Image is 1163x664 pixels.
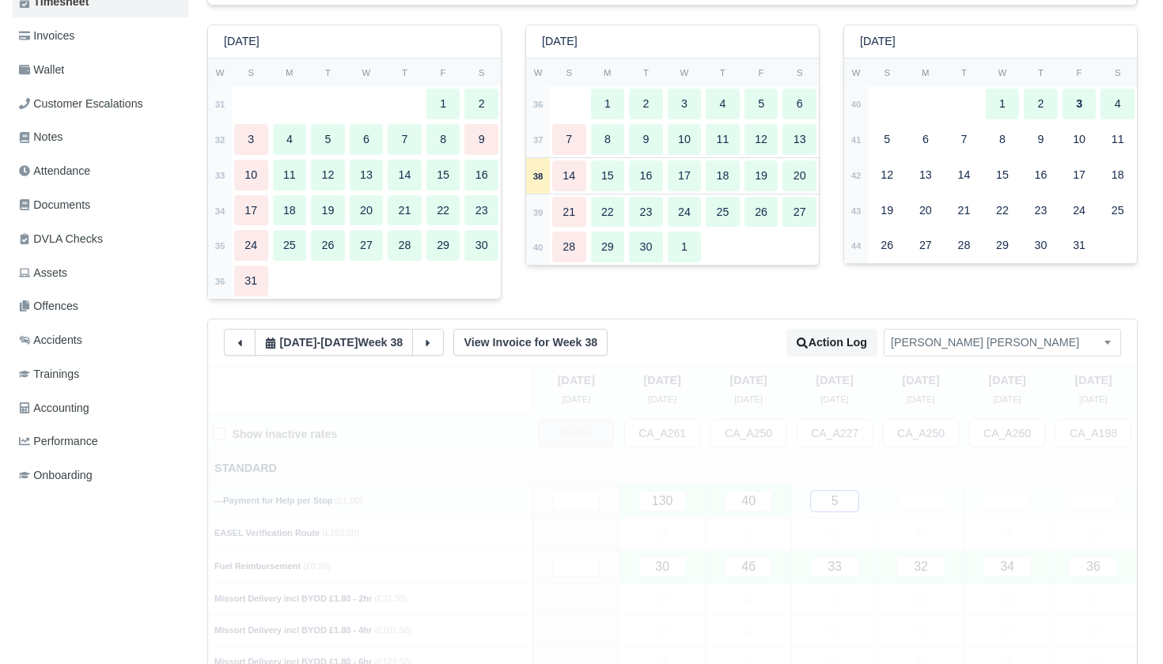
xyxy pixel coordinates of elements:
div: 9 [629,124,663,155]
strong: 36 [215,277,225,286]
small: F [1077,68,1082,77]
span: Accounting [19,399,89,417]
small: W [680,68,689,77]
div: 4 [1100,89,1135,119]
a: View Invoice for Week 38 [453,329,608,356]
span: Carlos Eduardo de andrade souza [884,329,1121,357]
span: Notes [19,128,63,146]
div: 26 [744,197,778,228]
span: DVLA Checks [19,230,103,248]
div: 6 [350,124,384,155]
div: 10 [234,160,268,191]
span: Trainings [19,365,79,383]
div: 22 [986,195,1020,226]
a: Wallet [13,55,188,85]
span: Invoices [19,27,74,45]
div: 30 [1024,230,1058,261]
span: Carlos Eduardo de andrade souza [885,333,1120,353]
div: 11 [1100,124,1135,155]
div: 5 [744,89,778,119]
small: T [643,68,649,77]
div: 7 [552,124,586,155]
div: 15 [426,160,460,191]
div: 10 [1063,124,1097,155]
div: 22 [591,197,625,228]
div: 18 [1100,160,1135,191]
div: 4 [273,124,307,155]
div: 30 [629,232,663,262]
strong: 3 [1076,97,1082,110]
div: 8 [426,124,460,155]
div: 1 [668,232,702,262]
small: S [797,68,803,77]
small: S [248,68,254,77]
div: 25 [273,230,307,261]
div: 28 [552,232,586,262]
span: Onboarding [19,466,93,485]
div: 30 [464,230,498,261]
div: 16 [464,160,498,191]
div: 3 [234,124,268,155]
small: S [1115,68,1121,77]
div: 13 [782,124,816,155]
strong: 42 [851,171,862,180]
strong: 34 [215,206,225,216]
span: Offences [19,297,78,315]
div: 31 [234,266,268,296]
a: Documents [13,190,188,221]
a: Customer Escalations [13,89,188,119]
strong: 43 [851,206,862,216]
div: 23 [1024,195,1058,226]
div: 4 [706,89,740,119]
div: 1 [986,89,1020,119]
a: Notes [13,122,188,153]
a: Accidents [13,325,188,356]
small: T [1038,68,1044,77]
div: 3 [668,89,702,119]
div: 5 [870,124,904,155]
a: Accounting [13,393,188,424]
div: 24 [1063,195,1097,226]
div: 23 [629,197,663,228]
span: Performance [19,432,98,451]
small: T [402,68,407,77]
a: Attendance [13,156,188,187]
small: W [534,68,543,77]
button: Action Log [786,329,877,357]
div: 15 [591,160,625,191]
div: 31 [1063,230,1097,261]
strong: 38 [533,172,544,181]
a: Trainings [13,359,188,390]
div: 9 [1024,124,1058,155]
strong: 37 [533,135,544,145]
strong: 39 [533,208,544,217]
div: 17 [668,160,702,191]
div: 25 [1100,195,1135,226]
a: Offences [13,291,188,322]
strong: 32 [215,135,225,145]
div: 8 [986,124,1020,155]
span: Customer Escalations [19,95,143,113]
div: 17 [234,195,268,226]
div: 7 [388,124,422,155]
div: 21 [388,195,422,226]
a: Assets [13,258,188,289]
span: Accidents [19,331,82,349]
div: 17 [1063,160,1097,191]
div: 29 [986,230,1020,261]
div: 18 [273,195,307,226]
div: 27 [350,230,384,261]
small: F [441,68,446,77]
span: Assets [19,264,67,282]
div: 28 [388,230,422,261]
a: Invoices [13,21,188,51]
div: 12 [744,124,778,155]
iframe: Chat Widget [1084,588,1163,664]
strong: 41 [851,135,862,145]
div: 16 [1024,160,1058,191]
div: 28 [947,230,981,261]
small: S [566,68,572,77]
small: M [922,68,929,77]
div: 6 [909,124,943,155]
